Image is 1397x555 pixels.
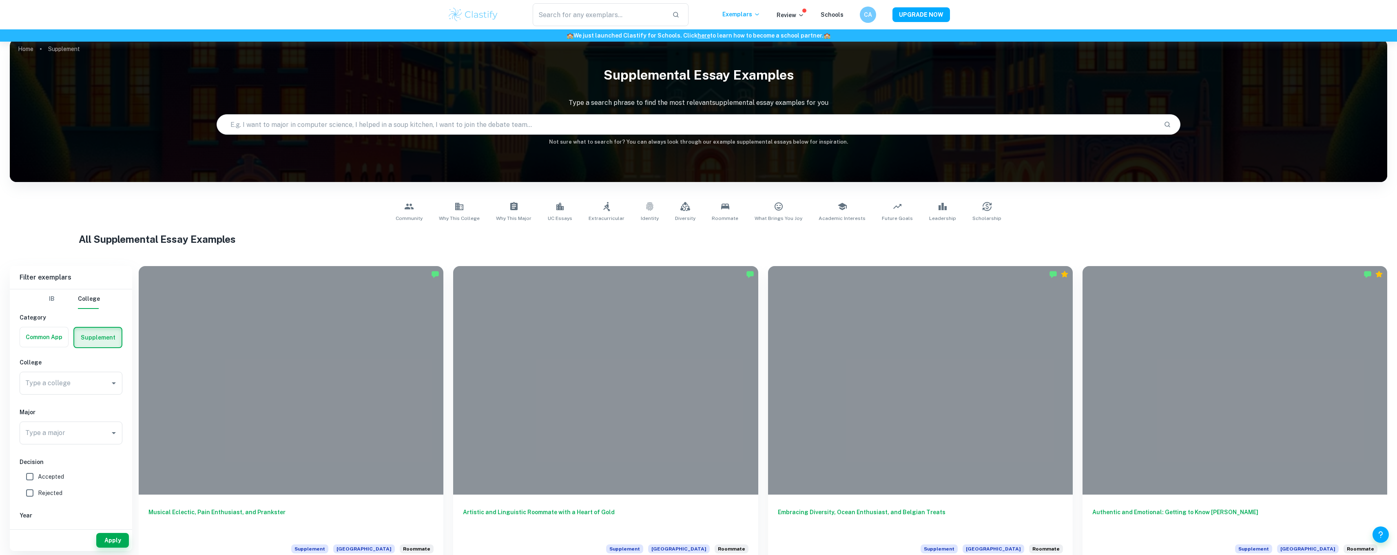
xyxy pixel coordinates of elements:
span: What Brings You Joy [755,215,802,222]
input: E.g. I want to major in computer science, I helped in a soup kitchen, I want to join the debate t... [217,113,1158,136]
img: Marked [746,270,754,278]
span: Academic Interests [819,215,866,222]
span: Roommate [712,215,738,222]
h6: Embracing Diversity, Ocean Enthusiast, and Belgian Treats [778,508,1063,535]
span: Supplement [291,544,328,553]
img: Marked [1049,270,1057,278]
span: 2024/2025 [38,526,68,535]
div: Premium [1375,270,1383,278]
span: Diversity [675,215,695,222]
button: Supplement [74,328,122,347]
span: Community [396,215,423,222]
span: Supplement [921,544,958,553]
button: Apply [96,533,129,548]
button: Common App [20,327,68,347]
h6: Musical Eclectic, Pain Enthusiast, and Prankster [148,508,434,535]
button: Open [108,427,120,439]
span: Scholarship [972,215,1001,222]
span: Roommate [1347,545,1374,553]
h6: Decision [20,457,122,466]
div: Premium [1060,270,1069,278]
span: 🏫 [567,32,573,39]
span: Supplement [606,544,643,553]
span: Accepted [38,472,64,481]
p: Exemplars [722,10,760,19]
a: Schools [821,11,844,18]
button: Search [1160,118,1174,131]
h1: All Supplemental Essay Examples [79,232,1318,246]
h6: Artistic and Linguistic Roommate with a Heart of Gold [463,508,748,535]
div: Filter type choice [42,289,100,309]
span: Future Goals [882,215,913,222]
span: [GEOGRAPHIC_DATA] [1277,544,1339,553]
input: Search for any exemplars... [533,3,666,26]
button: IB [42,289,62,309]
button: College [78,289,100,309]
a: Home [18,43,33,55]
h1: Supplemental Essay Examples [10,62,1387,88]
span: [GEOGRAPHIC_DATA] [333,544,395,553]
h6: CA [863,10,872,19]
span: [GEOGRAPHIC_DATA] [963,544,1024,553]
h6: Authentic and Emotional: Getting to Know [PERSON_NAME] [1092,508,1377,535]
h6: Category [20,313,122,322]
h6: We just launched Clastify for Schools. Click to learn how to become a school partner. [2,31,1395,40]
p: Supplement [48,44,80,53]
span: Supplement [1235,544,1272,553]
span: Identity [641,215,659,222]
span: Leadership [929,215,956,222]
img: Clastify logo [447,7,499,23]
button: Open [108,377,120,389]
p: Review [777,11,804,20]
span: Roommate [718,545,745,553]
span: UC Essays [548,215,572,222]
a: here [697,32,710,39]
img: Marked [431,270,439,278]
span: Extracurricular [589,215,624,222]
button: CA [860,7,876,23]
span: Roommate [403,545,430,553]
span: Roommate [1032,545,1060,553]
span: Why This Major [496,215,531,222]
h6: Not sure what to search for? You can always look through our example supplemental essays below fo... [10,138,1387,146]
button: UPGRADE NOW [892,7,950,22]
span: Why This College [439,215,480,222]
span: 🏫 [824,32,830,39]
h6: College [20,358,122,367]
img: Marked [1364,270,1372,278]
p: Type a search phrase to find the most relevant supplemental essay examples for you [10,98,1387,108]
span: [GEOGRAPHIC_DATA] [648,544,710,553]
h6: Major [20,408,122,417]
span: Rejected [38,488,62,497]
button: Help and Feedback [1373,526,1389,543]
h6: Filter exemplars [10,266,132,289]
h6: Year [20,511,122,520]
